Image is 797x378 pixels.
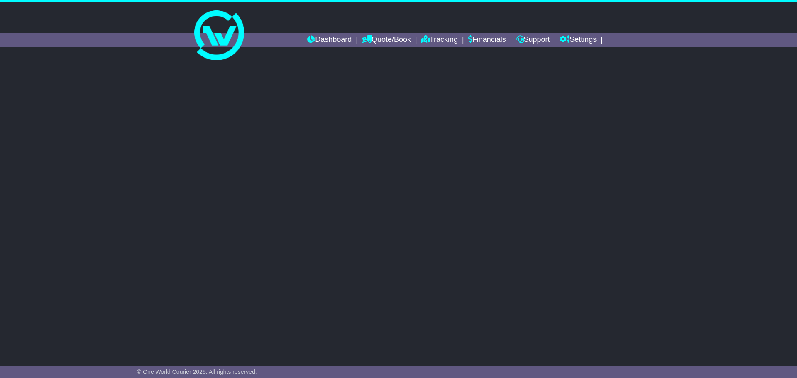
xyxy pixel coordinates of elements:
a: Tracking [421,33,458,47]
a: Dashboard [307,33,352,47]
span: © One World Courier 2025. All rights reserved. [137,368,257,375]
a: Financials [468,33,506,47]
a: Support [516,33,550,47]
a: Settings [560,33,597,47]
a: Quote/Book [362,33,411,47]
